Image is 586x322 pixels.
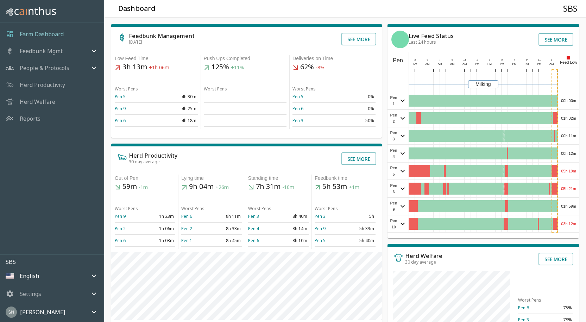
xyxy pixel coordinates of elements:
p: Reports [20,114,40,123]
a: Pen 6 [248,238,259,244]
p: People & Protocols [20,64,69,72]
td: - [204,91,287,103]
a: Farm Dashboard [20,30,64,38]
span: Worst Pens [181,206,204,211]
span: Pen 5 [389,165,398,177]
span: Worst Pens [248,206,271,211]
td: 1h 06m [145,222,175,234]
td: 8h 40m [278,210,309,222]
td: - [204,103,287,115]
span: -8% [316,64,324,71]
span: PM [500,62,504,65]
a: Herd Welfare [20,97,55,106]
td: 4h 18m [156,115,198,127]
span: Pen 9 [389,200,398,213]
a: Pen 6 [292,106,303,112]
a: Pen 9 [115,213,126,219]
span: -1m [139,184,148,191]
a: Pen 6 [518,305,529,311]
span: PM [537,62,541,65]
td: 50% [334,115,376,127]
span: +26m [215,184,229,191]
a: Pen 3 [315,213,326,219]
div: 7 [437,58,443,62]
span: AM [549,62,554,65]
p: [PERSON_NAME] [20,308,65,316]
span: PM [487,62,492,65]
div: 5 [499,58,505,62]
span: Pen 2 [389,112,398,125]
a: Pen 2 [181,226,192,232]
td: 0% [334,91,376,103]
td: 75% [546,302,573,314]
td: 8h 10m [278,234,309,246]
span: AM [438,62,442,65]
span: Last 24 hours [409,39,436,45]
div: Feed Low [558,52,579,69]
span: PM [475,62,479,65]
a: Pen 1 [181,238,192,244]
a: Pen 3 [248,213,259,219]
img: 45cffdf61066f8072b93f09263145446 [6,307,17,318]
div: 3 [486,58,493,62]
a: Pen 5 [115,94,126,100]
div: 3 [412,58,418,62]
div: 00h 11m [558,127,579,144]
div: Milking [468,80,498,88]
div: 5 [424,58,431,62]
a: Pen 9 [315,226,326,232]
h6: Live Feed Status [409,33,454,39]
span: AM [413,62,417,65]
td: 8h 45m [212,234,242,246]
div: 03h 12m [558,215,579,232]
div: Pen [387,52,409,69]
a: Pen 4 [248,226,259,232]
div: Feedbunk time [315,175,375,182]
div: 11 [536,58,542,62]
td: 4h 30m [156,91,198,103]
td: 5h [345,210,375,222]
a: Pen 6 [181,213,192,219]
span: +11% [231,64,244,71]
div: 1 [474,58,480,62]
div: Standing time [248,175,309,182]
td: 1h 23m [145,210,175,222]
div: Out of Pen [115,175,175,182]
span: Worst Pens [518,297,541,303]
span: AM [426,62,430,65]
h5: 5h 53m [315,182,375,192]
span: [DATE] [129,39,142,45]
a: Pen 3 [292,118,303,124]
span: PM [512,62,516,65]
span: Pen 1 [389,94,398,107]
p: Herd Productivity [20,81,65,89]
div: Deliveries on Time [292,55,376,62]
div: 00h 12m [558,145,579,162]
span: AM [450,62,454,65]
a: Pen 6 [115,238,126,244]
td: 4h 25m [156,103,198,115]
div: Lying time [181,175,242,182]
span: PM [525,62,529,65]
a: Pen 5 [315,238,326,244]
span: Pen 4 [389,147,398,160]
div: 01h 32m [558,110,579,127]
h5: 125% [204,62,287,72]
div: Push Ups Completed [204,55,287,62]
p: English [20,272,39,280]
p: Feedbunk Mgmt [20,47,63,55]
div: 9 [449,58,455,62]
td: 8h 11m [212,210,242,222]
div: 01h 59m [558,198,579,215]
button: See more [341,33,376,45]
span: +1h 06m [149,64,169,71]
div: 7 [511,58,518,62]
span: Pen 6 [389,182,398,195]
div: Low Feed Time [115,55,198,62]
div: 00h 00m [558,92,579,109]
h5: Dashboard [118,4,156,13]
div: 05h 19m [558,163,579,179]
td: 8h 33m [212,222,242,234]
